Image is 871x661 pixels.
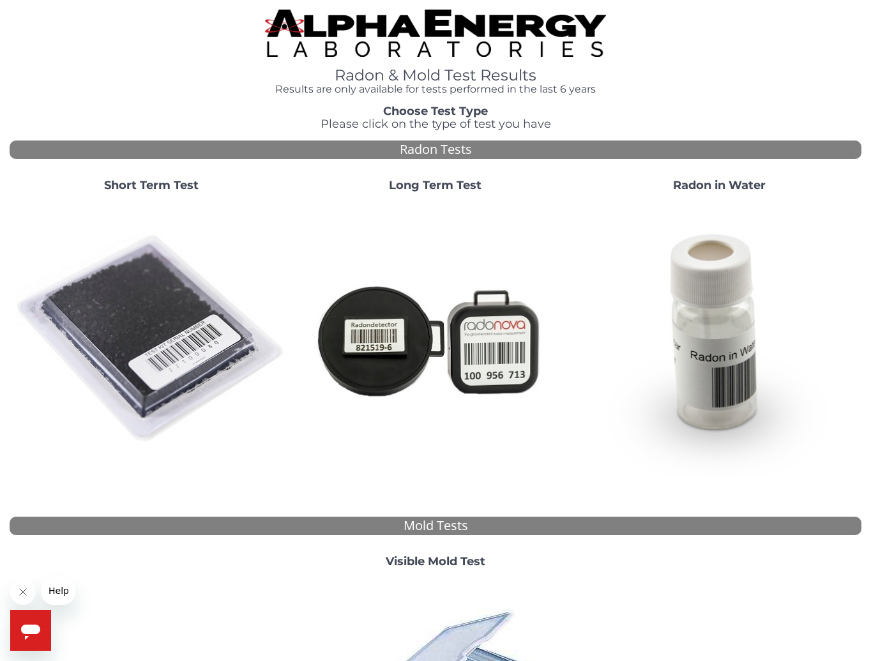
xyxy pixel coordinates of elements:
strong: Visible Mold Test [386,554,485,568]
iframe: Message from company [41,577,75,605]
div: Radon Tests [10,141,861,159]
img: RadoninWater.jpg [582,202,856,476]
h4: Results are only available for tests performed in the last 6 years [265,84,606,95]
h1: Radon & Mold Test Results [265,67,606,84]
strong: Short Term Test [104,178,199,192]
span: Please click on the type of test you have [321,117,551,131]
img: Radtrak2vsRadtrak3.jpg [299,202,573,476]
strong: Radon in Water [673,178,766,192]
img: ShortTerm.jpg [15,202,289,476]
iframe: Close message [10,579,36,605]
div: Mold Tests [10,517,861,535]
strong: Long Term Test [389,178,481,192]
iframe: Button to launch messaging window [10,610,51,651]
strong: Choose Test Type [383,104,488,118]
img: TightCrop.jpg [265,10,606,57]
